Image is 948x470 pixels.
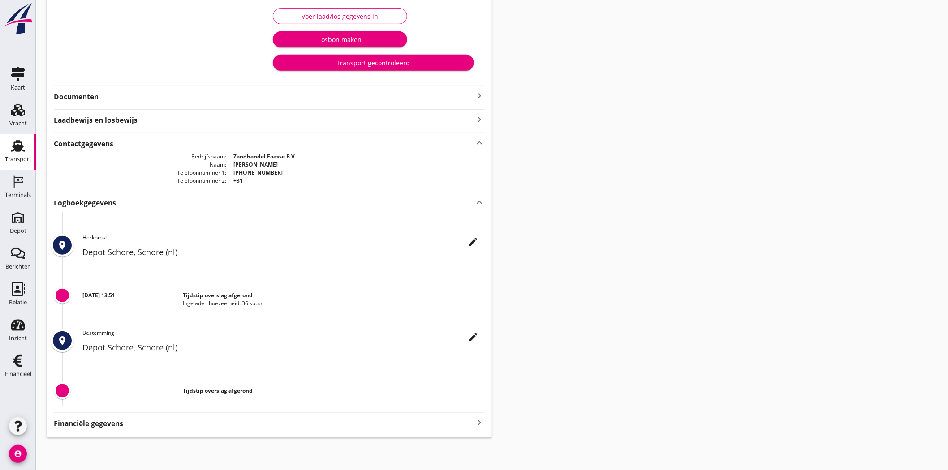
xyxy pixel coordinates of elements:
[11,85,25,90] div: Kaart
[54,419,123,429] strong: Financiële gegevens
[280,12,400,21] div: Voer laad/los gegevens in
[474,417,485,429] i: keyboard_arrow_right
[233,177,243,184] strong: +31
[474,90,485,101] i: keyboard_arrow_right
[233,169,283,176] strong: [PHONE_NUMBER]
[183,291,253,299] strong: Tijdstip overslag afgerond
[474,137,485,149] i: keyboard_arrow_up
[474,196,485,208] i: keyboard_arrow_up
[10,228,26,234] div: Depot
[5,156,31,162] div: Transport
[54,153,226,161] dt: Bedrijfsnaam
[54,115,474,125] strong: Laadbewijs en losbewijs
[2,2,34,35] img: logo-small.a267ee39.svg
[57,240,68,251] i: place
[5,371,31,377] div: Financieel
[273,8,407,24] button: Voer laad/los gegevens in
[183,299,485,308] div: Ingeladen hoeveelheid: 36 kuub
[82,342,485,354] h2: Depot Schore, Schore (nl)
[54,139,113,149] strong: Contactgegevens
[57,335,68,346] i: place
[82,246,485,258] h2: Depot Schore, Schore (nl)
[9,120,27,126] div: Vracht
[54,198,116,208] strong: Logboekgegevens
[233,161,278,168] strong: [PERSON_NAME]
[54,161,226,169] dt: Naam
[468,236,478,247] i: edit
[82,291,115,299] strong: [DATE] 13:51
[233,153,296,160] strong: Zandhandel Faasse B.V.
[280,58,467,68] div: Transport gecontroleerd
[54,177,226,185] dt: Telefoonnummer 2
[183,387,253,394] strong: Tijdstip overslag afgerond
[468,332,478,342] i: edit
[5,192,31,198] div: Terminals
[54,169,226,177] dt: Telefoonnummer 1
[54,92,474,102] strong: Documenten
[273,55,474,71] button: Transport gecontroleerd
[273,31,407,47] button: Losbon maken
[5,264,31,269] div: Berichten
[82,329,114,337] span: Bestemming
[280,35,400,44] div: Losbon maken
[9,445,27,463] i: account_circle
[474,114,485,125] i: keyboard_arrow_right
[9,299,27,305] div: Relatie
[9,335,27,341] div: Inzicht
[82,234,107,241] span: Herkomst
